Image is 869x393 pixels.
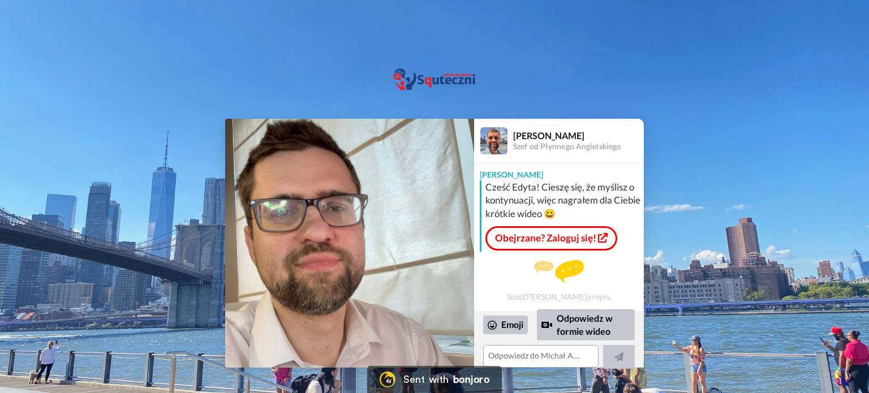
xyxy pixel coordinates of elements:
div: Cześć Edyta! Cieszę się, że myślisz o kontynuacji, więc nagrałem dla Ciebie krótkie wideo 😀 [485,180,641,221]
a: Bonjoro LogoSent withbonjoro [367,366,502,393]
img: bfb65307-29dd-43bc-9594-ff1656332144-thumb.jpg [225,119,474,368]
div: [PERSON_NAME] [474,163,644,180]
div: [PERSON_NAME] [513,130,643,141]
div: Odpowiedz w formie wideo [537,309,635,340]
div: Reply by Video [541,318,552,332]
div: Emoji [483,316,528,334]
div: Sent with [403,374,449,385]
div: bonjoro [453,374,489,385]
img: logo [389,57,480,102]
img: message.svg [534,260,584,283]
div: Send [PERSON_NAME] a reply. [474,256,644,305]
div: Szef od Płynnego Angielskiego [513,142,643,152]
a: Obejrzane? Zaloguj się! [485,226,617,250]
img: Profile Image [480,127,507,154]
img: Bonjoro Logo [380,372,395,387]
